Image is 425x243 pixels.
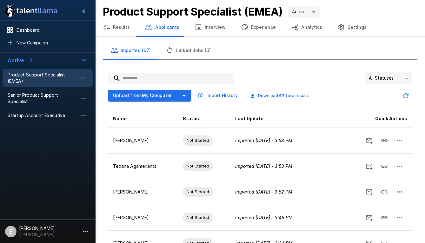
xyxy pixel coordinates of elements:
i: Imported [DATE] - 3:53 PM [235,163,292,169]
button: Experience [233,18,283,36]
span: Send Invitation [362,188,377,194]
span: Send Invitation [362,214,377,220]
th: Quick Actions [340,110,412,128]
p: [PERSON_NAME] [113,137,173,144]
button: Upload from My Computer [108,90,177,102]
button: Download 67 totalresults [245,91,315,101]
p: Tetiana Agameriants [113,163,173,169]
span: Copy Interview Link [377,214,392,220]
span: Not Started [183,137,213,143]
button: Applicants [137,18,187,36]
button: Import History [196,90,240,102]
span: Not Started [183,189,213,195]
span: Send Invitation [362,137,377,142]
button: Updated Today - 4:05 PM [400,89,412,102]
button: Analytics [283,18,330,36]
p: [PERSON_NAME] [113,189,173,195]
span: Copy Interview Link [377,163,392,168]
span: Copy Interview Link [377,188,392,194]
span: Not Started [183,214,213,220]
b: 67 [279,93,285,98]
th: Name [108,110,178,128]
span: Send Invitation [362,163,377,168]
div: All Statuses [365,72,412,84]
span: Copy Interview Link [377,137,392,142]
i: Imported [DATE] - 3:58 PM [235,138,292,143]
button: Settings [330,18,374,36]
div: Active [288,6,320,18]
p: [PERSON_NAME] [113,214,173,221]
span: Not Started [183,163,213,169]
i: Imported [DATE] - 3:52 PM [235,189,292,194]
button: Results [95,18,137,36]
button: Interview [187,18,233,36]
button: Linked Jobs (0) [158,42,218,59]
th: Status [178,110,230,128]
b: Product Support Specialist (EMEA) [103,5,283,18]
button: Imported (67) [103,42,158,59]
i: Imported [DATE] - 3:48 PM [235,215,293,220]
th: Last Update [230,110,340,128]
